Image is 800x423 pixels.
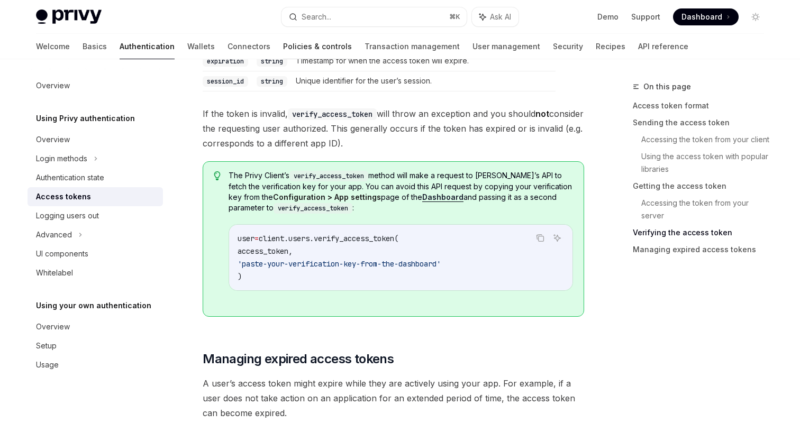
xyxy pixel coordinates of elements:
[36,299,151,312] h5: Using your own authentication
[228,34,270,59] a: Connectors
[238,272,242,281] span: )
[28,168,163,187] a: Authentication state
[36,112,135,125] h5: Using Privy authentication
[28,244,163,263] a: UI components
[643,80,691,93] span: On this page
[596,34,625,59] a: Recipes
[28,336,163,355] a: Setup
[187,34,215,59] a: Wallets
[550,231,564,245] button: Ask AI
[36,266,73,279] div: Whitelabel
[633,224,772,241] a: Verifying the access token
[28,317,163,336] a: Overview
[28,263,163,282] a: Whitelabel
[283,34,352,59] a: Policies & controls
[83,34,107,59] a: Basics
[36,190,91,203] div: Access tokens
[422,192,463,202] a: Dashboard
[288,108,377,120] code: verify_access_token
[28,355,163,374] a: Usage
[449,13,460,21] span: ⌘ K
[553,34,583,59] a: Security
[641,148,772,178] a: Using the access token with popular libraries
[257,76,287,87] code: string
[292,71,556,91] td: Unique identifier for the user’s session.
[681,12,722,22] span: Dashboard
[747,8,764,25] button: Toggle dark mode
[28,187,163,206] a: Access tokens
[289,171,368,181] code: verify_access_token
[472,7,519,26] button: Ask AI
[641,195,772,224] a: Accessing the token from your server
[203,76,248,87] code: session_id
[28,206,163,225] a: Logging users out
[36,79,70,92] div: Overview
[281,7,467,26] button: Search...⌘K
[229,170,573,214] span: The Privy Client’s method will make a request to [PERSON_NAME]’s API to fetch the verification ke...
[203,351,394,367] span: Managing expired access tokens
[36,228,72,241] div: Advanced
[673,8,739,25] a: Dashboard
[631,12,660,22] a: Support
[633,97,772,114] a: Access token format
[28,76,163,95] a: Overview
[36,247,88,260] div: UI components
[214,171,221,181] svg: Tip
[203,376,584,420] span: A user’s access token might expire while they are actively using your app. For example, if a user...
[535,108,549,119] strong: not
[490,12,511,22] span: Ask AI
[36,320,70,333] div: Overview
[254,234,259,243] span: =
[28,130,163,149] a: Overview
[238,246,293,256] span: access_token,
[257,56,287,67] code: string
[238,259,441,269] span: 'paste-your-verification-key-from-the-dashboard'
[365,34,460,59] a: Transaction management
[36,339,57,352] div: Setup
[238,234,254,243] span: user
[36,133,70,146] div: Overview
[203,106,584,151] span: If the token is invalid, will throw an exception and you should consider the requesting user auth...
[273,192,381,201] strong: Configuration > App settings
[292,51,556,71] td: Timestamp for when the access token will expire.
[597,12,619,22] a: Demo
[633,241,772,258] a: Managing expired access tokens
[259,234,398,243] span: client.users.verify_access_token(
[36,34,70,59] a: Welcome
[203,56,248,67] code: expiration
[472,34,540,59] a: User management
[36,358,59,371] div: Usage
[638,34,688,59] a: API reference
[120,34,175,59] a: Authentication
[633,114,772,131] a: Sending the access token
[36,10,102,24] img: light logo
[633,178,772,195] a: Getting the access token
[36,209,99,222] div: Logging users out
[36,171,104,184] div: Authentication state
[533,231,547,245] button: Copy the contents from the code block
[641,131,772,148] a: Accessing the token from your client
[36,152,87,165] div: Login methods
[274,203,352,214] code: verify_access_token
[302,11,331,23] div: Search...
